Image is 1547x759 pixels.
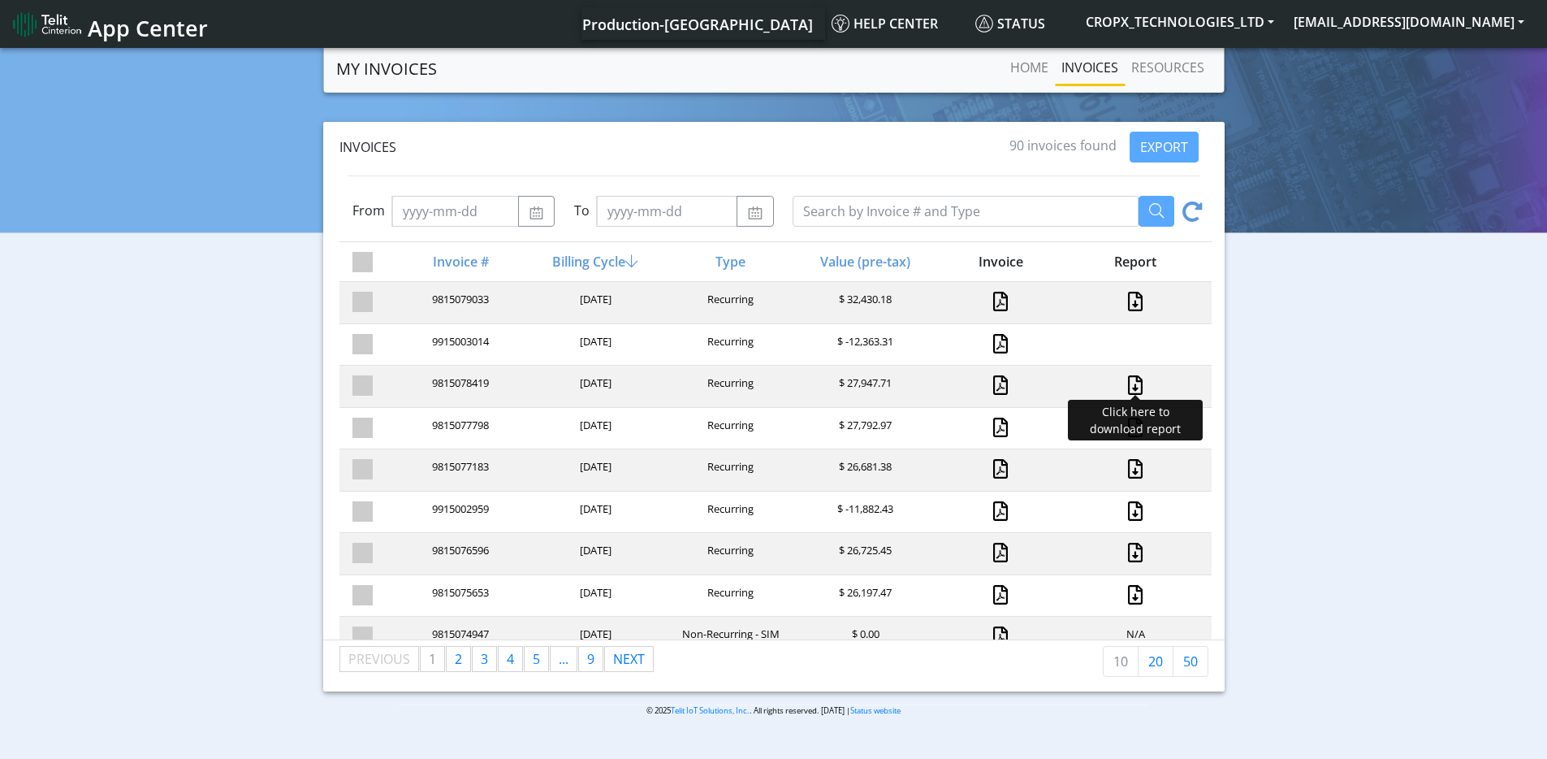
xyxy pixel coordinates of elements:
button: [EMAIL_ADDRESS][DOMAIN_NAME] [1284,7,1534,37]
span: N/A [1126,627,1145,641]
div: Type [662,252,797,271]
span: 4 [507,650,514,668]
div: Recurring [662,459,797,481]
div: Invoice [931,252,1066,271]
div: Invoice # [391,252,526,271]
div: Non-Recurring - SIM [662,627,797,648]
div: $ 26,681.38 [797,459,931,481]
span: Invoices [339,138,396,156]
label: To [574,201,590,220]
div: [DATE] [526,375,661,397]
label: From [352,201,385,220]
a: 20 [1138,646,1173,677]
div: $ 32,430.18 [797,292,931,314]
a: Status website [850,705,901,716]
button: CROPX_TECHNOLOGIES_LTD [1076,7,1284,37]
span: 2 [455,650,462,668]
div: $ 27,792.97 [797,418,931,440]
img: status.svg [975,15,993,33]
p: © 2025 . All rights reserved. [DATE] | [399,705,1148,717]
div: Recurring [662,585,797,607]
span: Status [975,15,1045,33]
a: Next page [605,647,653,671]
a: Help center [825,7,969,40]
div: Recurring [662,334,797,356]
img: calendar.svg [529,206,544,219]
div: Report [1066,252,1201,271]
div: 9815076596 [391,543,526,565]
span: Production-[GEOGRAPHIC_DATA] [582,15,813,34]
div: Recurring [662,543,797,565]
a: Status [969,7,1076,40]
ul: Pagination [339,646,655,672]
span: App Center [88,13,208,43]
span: 9 [587,650,594,668]
div: Recurring [662,292,797,314]
span: ... [559,650,568,668]
div: $ -11,882.43 [797,501,931,523]
div: [DATE] [526,334,661,356]
input: Search by Invoice # and Type [793,196,1139,227]
a: 50 [1173,646,1208,677]
div: $ 26,197.47 [797,585,931,607]
input: yyyy-mm-dd [391,196,519,227]
div: Recurring [662,501,797,523]
div: $ 27,947.71 [797,375,931,397]
div: 9815075653 [391,585,526,607]
img: logo-telit-cinterion-gw-new.png [13,11,81,37]
span: Previous [348,650,410,668]
div: [DATE] [526,292,661,314]
a: Home [1004,51,1055,84]
a: Your current platform instance [581,7,812,40]
a: INVOICES [1055,51,1125,84]
div: 9815077183 [391,459,526,481]
span: 3 [481,650,488,668]
div: Recurring [662,375,797,397]
div: 9915003014 [391,334,526,356]
div: Recurring [662,418,797,440]
span: 90 invoices found [1009,137,1117,154]
div: 9815074947 [391,627,526,648]
a: App Center [13,7,205,41]
div: $ 0.00 [797,627,931,648]
img: knowledge.svg [832,15,849,33]
div: [DATE] [526,543,661,565]
div: Value (pre-tax) [797,252,931,271]
div: 9815079033 [391,292,526,314]
span: 1 [429,650,436,668]
button: EXPORT [1130,132,1199,163]
div: [DATE] [526,418,661,440]
input: yyyy-mm-dd [596,196,737,227]
div: [DATE] [526,501,661,523]
a: Telit IoT Solutions, Inc. [671,705,750,716]
span: Help center [832,15,938,33]
div: $ 26,725.45 [797,543,931,565]
div: 9815077798 [391,418,526,440]
div: 9915002959 [391,501,526,523]
div: [DATE] [526,459,661,481]
div: [DATE] [526,585,661,607]
span: 5 [533,650,540,668]
div: 9815078419 [391,375,526,397]
img: calendar.svg [747,206,763,219]
div: $ -12,363.31 [797,334,931,356]
div: Billing Cycle [526,252,661,271]
div: Click here to download report [1068,400,1203,440]
div: [DATE] [526,627,661,648]
a: RESOURCES [1125,51,1211,84]
a: MY INVOICES [336,53,437,85]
